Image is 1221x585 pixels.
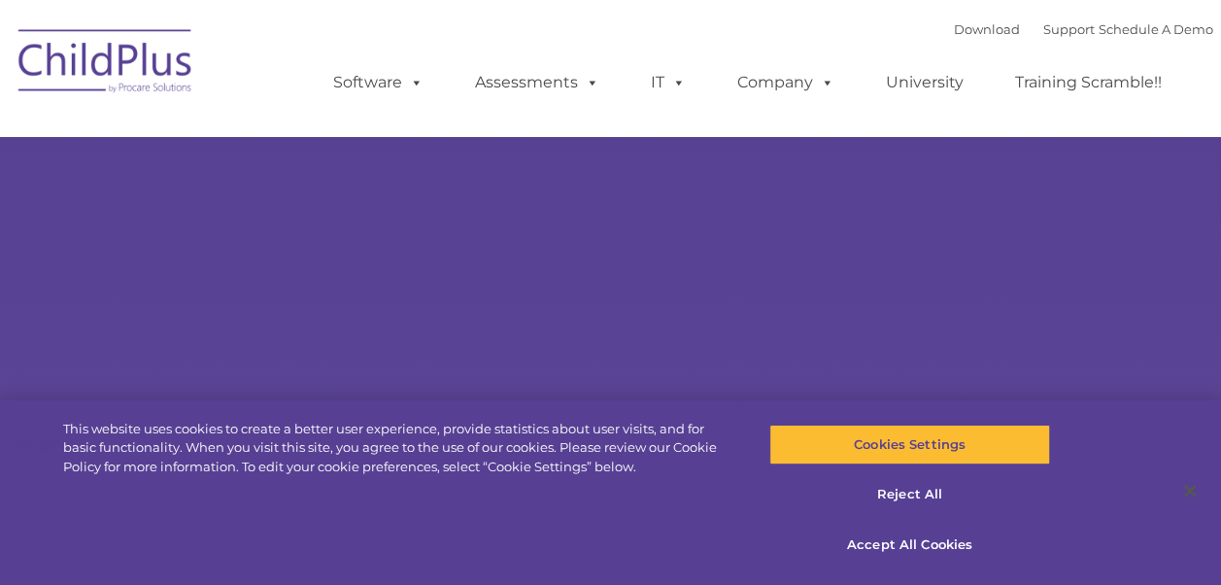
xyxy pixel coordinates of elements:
[866,63,983,102] a: University
[63,420,732,477] div: This website uses cookies to create a better user experience, provide statistics about user visit...
[996,63,1181,102] a: Training Scramble!!
[954,21,1213,37] font: |
[631,63,705,102] a: IT
[954,21,1020,37] a: Download
[1169,469,1211,512] button: Close
[456,63,619,102] a: Assessments
[1043,21,1095,37] a: Support
[314,63,443,102] a: Software
[769,475,1050,516] button: Reject All
[9,16,203,113] img: ChildPlus by Procare Solutions
[769,525,1050,566] button: Accept All Cookies
[718,63,854,102] a: Company
[1099,21,1213,37] a: Schedule A Demo
[769,425,1050,465] button: Cookies Settings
